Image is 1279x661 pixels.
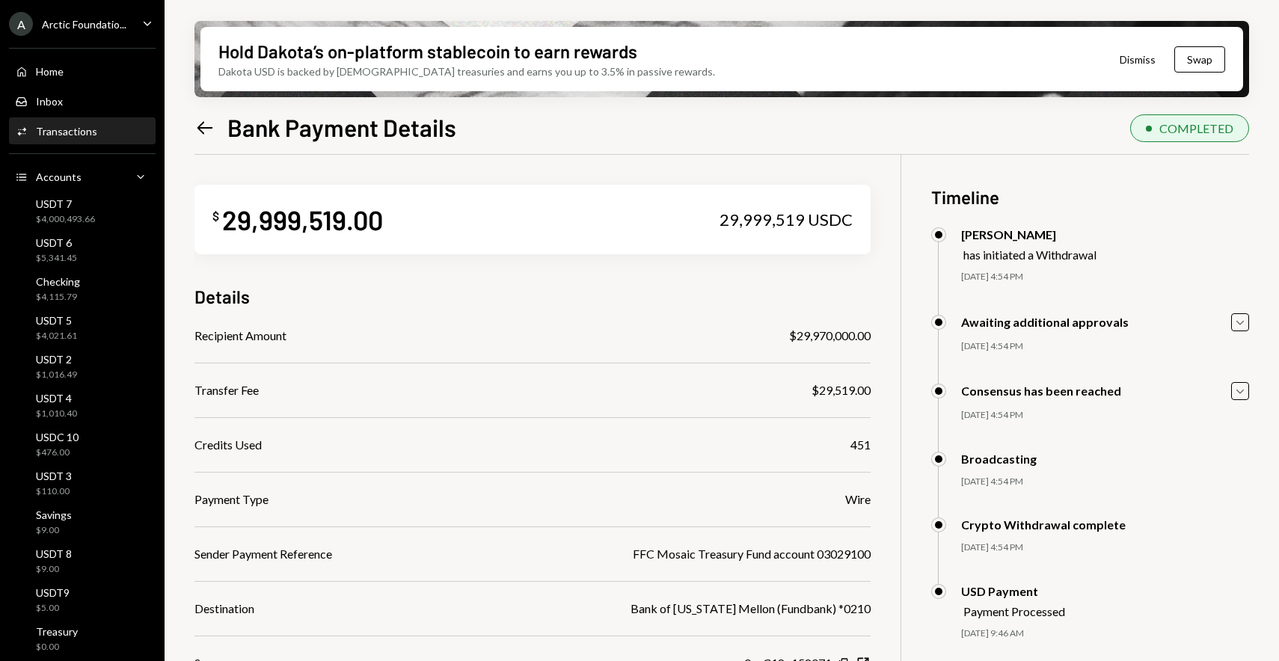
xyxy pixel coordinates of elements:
div: Payment Processed [963,604,1065,618]
a: USDT 8$9.00 [9,543,156,579]
div: [PERSON_NAME] [961,227,1096,242]
h1: Bank Payment Details [227,112,456,142]
div: USDT 2 [36,353,77,366]
a: USDT9$5.00 [9,582,156,618]
a: Treasury$0.00 [9,621,156,657]
div: Crypto Withdrawal complete [961,517,1126,532]
div: 451 [850,436,871,454]
div: $29,519.00 [812,381,871,399]
div: Payment Type [194,491,269,508]
div: USDT 8 [36,547,72,560]
div: Hold Dakota’s on-platform stablecoin to earn rewards [218,39,637,64]
div: $ [212,209,219,224]
div: Dakota USD is backed by [DEMOGRAPHIC_DATA] treasuries and earns you up to 3.5% in passive rewards. [218,64,715,79]
div: USDT 5 [36,314,77,327]
div: [DATE] 4:54 PM [961,340,1249,353]
div: 29,999,519 USDC [720,209,853,230]
div: Recipient Amount [194,327,286,345]
div: $5.00 [36,602,70,615]
a: Savings$9.00 [9,504,156,540]
div: Destination [194,600,254,618]
a: USDT 5$4,021.61 [9,310,156,345]
div: Treasury [36,625,78,638]
a: USDT 6$5,341.45 [9,232,156,268]
div: Arctic Foundatio... [42,18,126,31]
div: $4,115.79 [36,291,80,304]
a: Accounts [9,163,156,190]
div: Sender Payment Reference [194,545,332,563]
div: Home [36,65,64,78]
div: USDT 3 [36,470,72,482]
div: Checking [36,275,80,288]
div: Awaiting additional approvals [961,315,1129,329]
a: Transactions [9,117,156,144]
a: USDT 4$1,010.40 [9,387,156,423]
div: [DATE] 4:54 PM [961,409,1249,422]
a: USDT 3$110.00 [9,465,156,501]
div: Bank of [US_STATE] Mellon (Fundbank) *0210 [631,600,871,618]
div: USDT 6 [36,236,77,249]
div: $4,021.61 [36,330,77,342]
div: [DATE] 9:46 AM [961,627,1249,640]
div: Inbox [36,95,63,108]
div: Credits Used [194,436,262,454]
div: USDT9 [36,586,70,599]
div: USD Payment [961,584,1065,598]
div: Transfer Fee [194,381,259,399]
div: $9.00 [36,524,72,537]
div: [DATE] 4:54 PM [961,271,1249,283]
a: USDC 10$476.00 [9,426,156,462]
div: Transactions [36,125,97,138]
div: USDT 7 [36,197,95,210]
a: Checking$4,115.79 [9,271,156,307]
div: has initiated a Withdrawal [963,248,1096,262]
div: $5,341.45 [36,252,77,265]
h3: Details [194,284,250,309]
a: USDT 2$1,016.49 [9,348,156,384]
a: Inbox [9,87,156,114]
div: $0.00 [36,641,78,654]
button: Dismiss [1101,42,1174,77]
a: Home [9,58,156,84]
h3: Timeline [931,185,1249,209]
div: 29,999,519.00 [222,203,383,236]
div: $1,016.49 [36,369,77,381]
div: $4,000,493.66 [36,213,95,226]
div: Accounts [36,170,82,183]
div: A [9,12,33,36]
div: COMPLETED [1159,121,1233,135]
div: $476.00 [36,446,79,459]
button: Swap [1174,46,1225,73]
div: USDT 4 [36,392,77,405]
div: $1,010.40 [36,408,77,420]
div: Broadcasting [961,452,1037,466]
div: $29,970,000.00 [789,327,871,345]
div: [DATE] 4:54 PM [961,476,1249,488]
div: $110.00 [36,485,72,498]
div: [DATE] 4:54 PM [961,541,1249,554]
div: Wire [845,491,871,508]
div: FFC Mosaic Treasury Fund account 03029100 [633,545,871,563]
div: USDC 10 [36,431,79,443]
div: $9.00 [36,563,72,576]
div: Consensus has been reached [961,384,1121,398]
a: USDT 7$4,000,493.66 [9,193,156,229]
div: Savings [36,508,72,521]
